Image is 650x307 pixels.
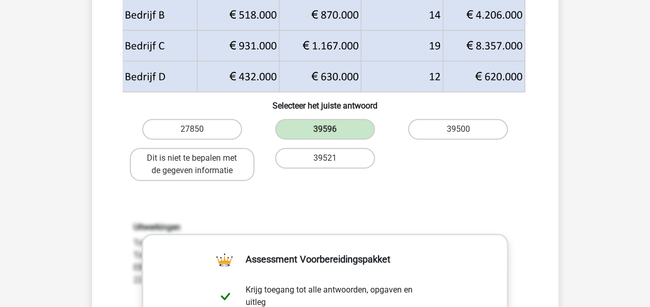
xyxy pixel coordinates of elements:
label: 39500 [408,119,508,140]
h6: Uitwerkingen [133,222,517,232]
label: Dit is niet te bepalen met de gegeven informatie [130,148,254,181]
h6: Selecteer het juiste antwoord [109,93,542,111]
div: Totale EBITDA: 376000+518000+931000+432000=2257000 Totaal aantal werknemers is: 12+14+19+12=57 EB... [126,222,525,286]
label: 39521 [275,148,375,168]
label: 39596 [275,119,375,140]
label: 27850 [142,119,242,140]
